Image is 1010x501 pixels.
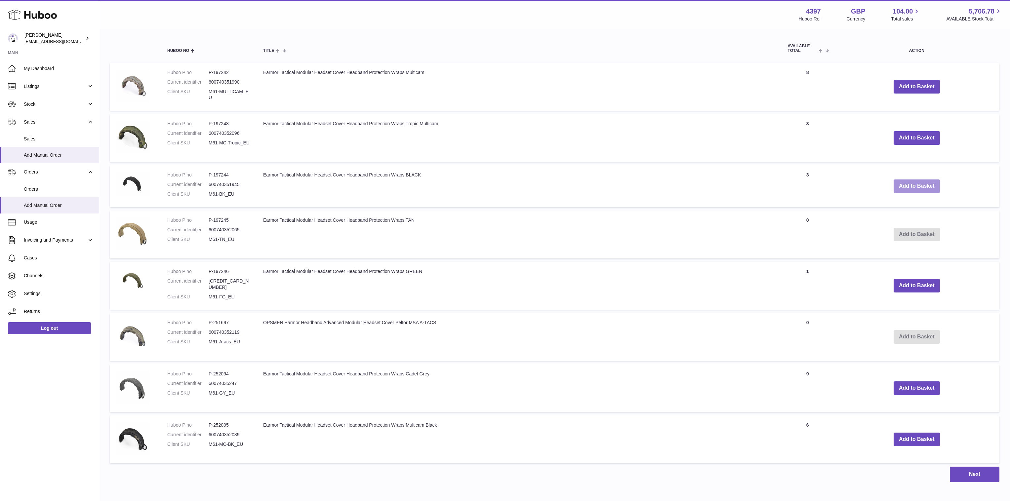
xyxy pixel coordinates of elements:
button: Add to Basket [894,433,940,446]
dd: M61-A-acs_EU [209,339,250,345]
span: Settings [24,290,94,297]
dt: Current identifier [167,432,209,438]
dt: Huboo P no [167,69,209,76]
span: AVAILABLE Stock Total [946,16,1002,22]
a: 104.00 Total sales [891,7,920,22]
dt: Client SKU [167,441,209,447]
img: Earmor Tactical Modular Headset Cover Headband Protection Wraps GREEN [116,268,149,291]
button: Add to Basket [894,179,940,193]
dd: P-197244 [209,172,250,178]
button: Add to Basket [894,80,940,94]
dt: Current identifier [167,181,209,188]
dt: Current identifier [167,380,209,387]
dd: M61-GY_EU [209,390,250,396]
img: OPSMEN Earmor Headband Advanced Modular Headset Cover Peltor MSA A-TACS [116,320,149,353]
div: [PERSON_NAME] [24,32,84,45]
dt: Huboo P no [167,371,209,377]
td: 0 [781,313,834,361]
dd: 60074035247 [209,380,250,387]
span: Sales [24,119,87,125]
dd: P-197242 [209,69,250,76]
dt: Client SKU [167,339,209,345]
span: Stock [24,101,87,107]
dt: Current identifier [167,278,209,290]
dt: Current identifier [167,329,209,335]
dd: P-252095 [209,422,250,428]
dt: Huboo P no [167,217,209,223]
span: Total sales [891,16,920,22]
dd: P-197245 [209,217,250,223]
span: Add Manual Order [24,202,94,209]
td: 8 [781,63,834,111]
strong: GBP [851,7,865,16]
td: OPSMEN Earmor Headband Advanced Modular Headset Cover Peltor MSA A-TACS [257,313,781,361]
dt: Client SKU [167,140,209,146]
a: Log out [8,322,91,334]
span: [EMAIL_ADDRESS][DOMAIN_NAME] [24,39,97,44]
button: Add to Basket [894,381,940,395]
dd: 600740351945 [209,181,250,188]
dt: Huboo P no [167,268,209,275]
button: Next [950,467,999,482]
dt: Huboo P no [167,121,209,127]
span: Cases [24,255,94,261]
td: 6 [781,415,834,463]
dd: 600740352065 [209,227,250,233]
dt: Client SKU [167,89,209,101]
img: Earmor Tactical Modular Headset Cover Headband Protection Wraps Cadet Grey [116,371,149,404]
dt: Current identifier [167,79,209,85]
strong: 4397 [806,7,821,16]
dd: M61-BK_EU [209,191,250,197]
td: 3 [781,114,834,162]
span: Title [263,49,274,53]
dt: Client SKU [167,294,209,300]
span: Huboo no [167,49,189,53]
img: Earmor Tactical Modular Headset Cover Headband Protection Wraps Multicam Black [116,422,149,455]
dd: M61-FG_EU [209,294,250,300]
dd: P-197243 [209,121,250,127]
span: Add Manual Order [24,152,94,158]
dd: 600740352089 [209,432,250,438]
td: Earmor Tactical Modular Headset Cover Headband Protection Wraps Cadet Grey [257,364,781,412]
td: 9 [781,364,834,412]
dd: 600740352119 [209,329,250,335]
dd: P-252094 [209,371,250,377]
dt: Huboo P no [167,422,209,428]
span: 104.00 [893,7,913,16]
dd: P-197246 [209,268,250,275]
img: Earmor Tactical Modular Headset Cover Headband Protection Wraps Tropic Multicam [116,121,149,154]
span: Usage [24,219,94,225]
img: drumnnbass@gmail.com [8,33,18,43]
dt: Client SKU [167,191,209,197]
dd: [CREDIT_CARD_NUMBER] [209,278,250,290]
td: 3 [781,165,834,207]
dt: Client SKU [167,390,209,396]
span: Sales [24,136,94,142]
dd: M61-TN_EU [209,236,250,243]
span: Orders [24,169,87,175]
td: Earmor Tactical Modular Headset Cover Headband Protection Wraps Multicam Black [257,415,781,463]
dt: Current identifier [167,227,209,233]
dt: Client SKU [167,236,209,243]
span: Returns [24,308,94,315]
td: Earmor Tactical Modular Headset Cover Headband Protection Wraps Tropic Multicam [257,114,781,162]
span: Invoicing and Payments [24,237,87,243]
td: Earmor Tactical Modular Headset Cover Headband Protection Wraps Multicam [257,63,781,111]
th: Action [834,37,999,59]
dd: 600740352096 [209,130,250,136]
button: Add to Basket [894,131,940,145]
span: My Dashboard [24,65,94,72]
span: Orders [24,186,94,192]
dt: Current identifier [167,130,209,136]
div: Huboo Ref [799,16,821,22]
dd: P-251697 [209,320,250,326]
span: Listings [24,83,87,90]
img: Earmor Tactical Modular Headset Cover Headband Protection Wraps TAN [116,217,149,250]
span: Channels [24,273,94,279]
dd: M61-MC-BK_EU [209,441,250,447]
span: AVAILABLE Total [788,44,817,53]
dt: Huboo P no [167,172,209,178]
td: 0 [781,211,834,258]
dd: 600740351990 [209,79,250,85]
td: Earmor Tactical Modular Headset Cover Headband Protection Wraps TAN [257,211,781,258]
